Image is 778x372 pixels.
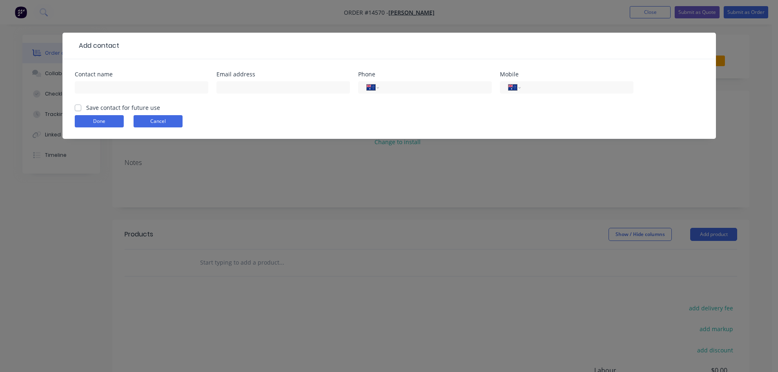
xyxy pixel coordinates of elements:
[86,103,160,112] label: Save contact for future use
[75,71,208,77] div: Contact name
[216,71,350,77] div: Email address
[500,71,633,77] div: Mobile
[358,71,492,77] div: Phone
[75,41,119,51] div: Add contact
[134,115,183,127] button: Cancel
[75,115,124,127] button: Done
